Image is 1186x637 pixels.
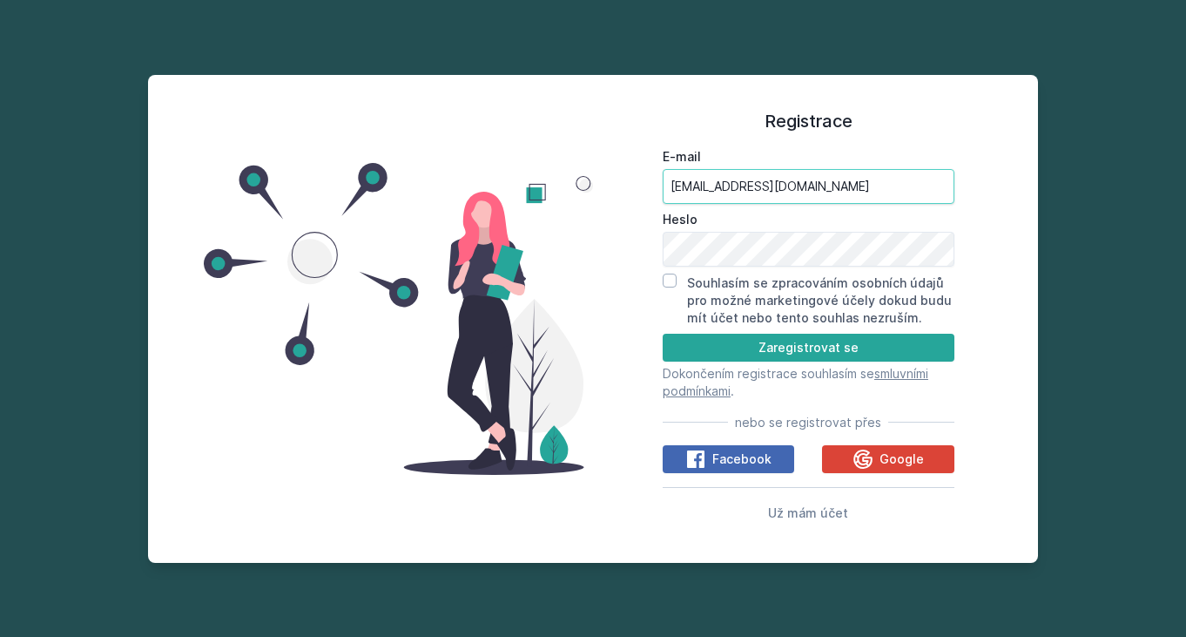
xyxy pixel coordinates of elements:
input: Tvoje e-mailová adresa [663,169,954,204]
button: Už mám účet [768,502,848,523]
button: Google [822,445,954,473]
button: Facebook [663,445,794,473]
span: Google [879,451,924,468]
label: E-mail [663,148,954,166]
label: Souhlasím se zpracováním osobních údajů pro možné marketingové účely dokud budu mít účet nebo ten... [687,275,952,325]
button: Zaregistrovat se [663,334,954,362]
span: Facebook [712,451,772,468]
a: smluvními podmínkami [663,366,928,398]
span: nebo se registrovat přes [735,414,881,431]
label: Heslo [663,211,954,228]
p: Dokončením registrace souhlasím se . [663,365,954,400]
h1: Registrace [663,108,954,134]
span: Už mám účet [768,505,848,520]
